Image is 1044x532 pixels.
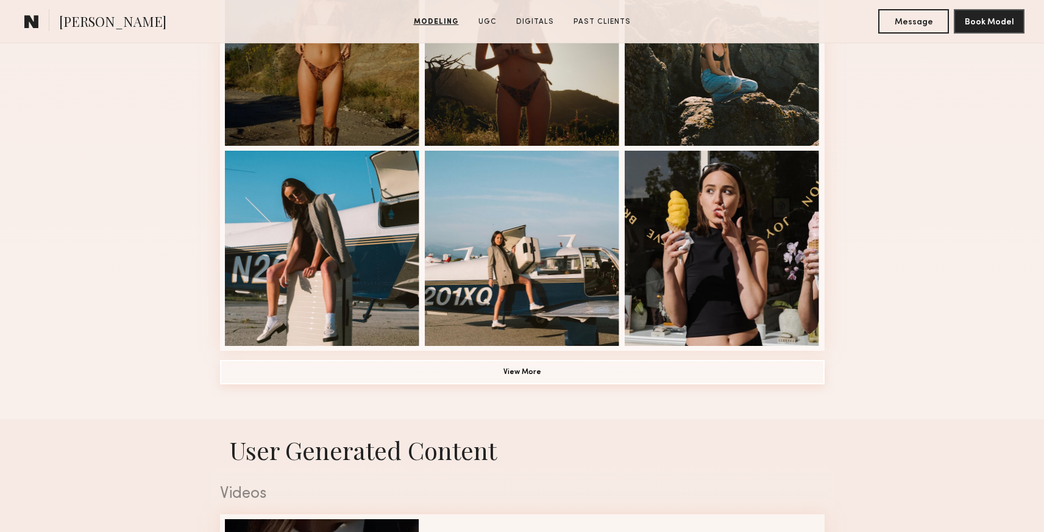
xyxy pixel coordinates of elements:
div: Videos [220,486,825,502]
a: Book Model [954,16,1024,26]
a: Modeling [409,16,464,27]
a: Digitals [511,16,559,27]
button: Message [878,9,949,34]
a: Past Clients [569,16,636,27]
button: Book Model [954,9,1024,34]
button: View More [220,360,825,384]
h1: User Generated Content [210,434,834,466]
a: UGC [474,16,502,27]
span: [PERSON_NAME] [59,12,166,34]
